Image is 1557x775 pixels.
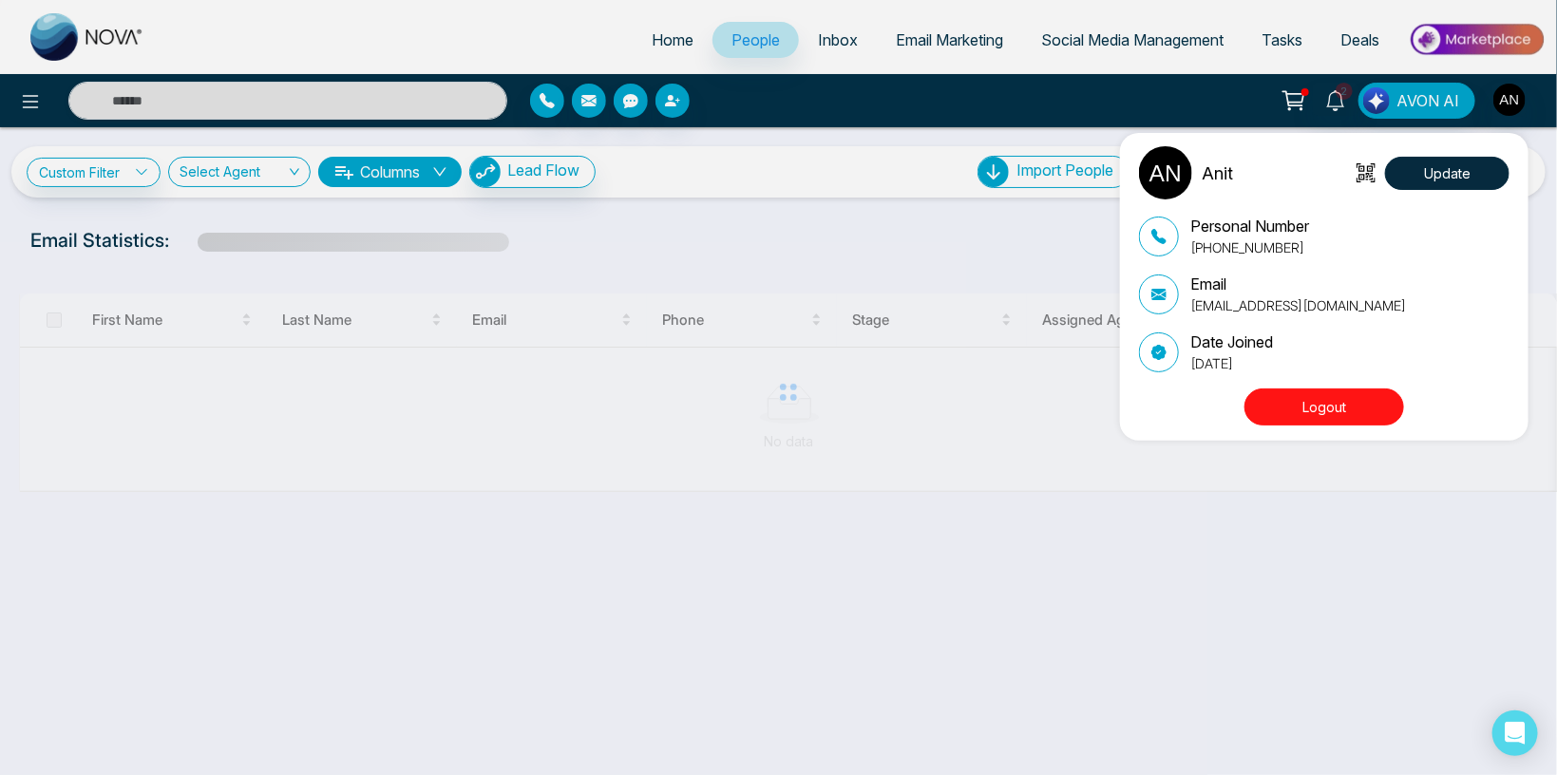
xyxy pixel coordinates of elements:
p: [EMAIL_ADDRESS][DOMAIN_NAME] [1190,295,1406,315]
p: [DATE] [1190,353,1273,373]
p: [PHONE_NUMBER] [1190,237,1309,257]
button: Logout [1244,388,1404,425]
p: Anit [1202,161,1233,186]
div: Open Intercom Messenger [1492,710,1538,756]
p: Personal Number [1190,215,1309,237]
button: Update [1385,157,1510,190]
p: Date Joined [1190,331,1273,353]
p: Email [1190,273,1406,295]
